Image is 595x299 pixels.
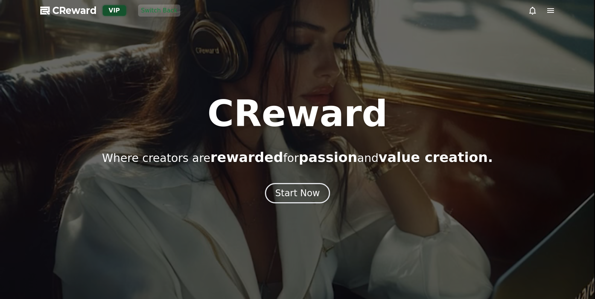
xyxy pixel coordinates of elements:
button: Switch Back [138,5,181,17]
a: CReward [40,5,97,17]
a: Start Now [265,191,330,198]
h1: CReward [207,96,388,132]
span: rewarded [210,149,283,165]
button: Start Now [265,183,330,203]
span: value creation. [379,149,493,165]
div: Start Now [275,187,320,199]
p: Where creators are for and [102,150,493,165]
span: CReward [52,5,97,17]
span: passion [299,149,358,165]
div: VIP [103,5,126,16]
